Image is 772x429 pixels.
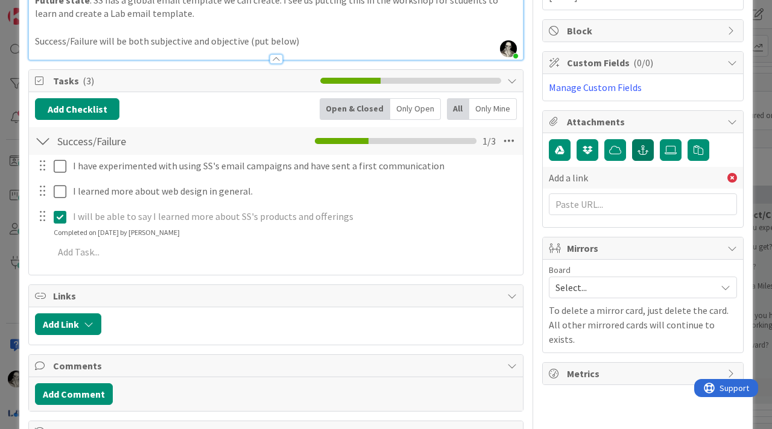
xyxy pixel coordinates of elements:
[447,98,469,120] div: All
[320,98,390,120] div: Open & Closed
[73,184,514,198] p: I learned more about web design in general.
[83,75,94,87] span: ( 3 )
[73,210,514,224] p: I will be able to say I learned more about SS's products and offerings
[549,266,571,274] span: Board
[567,241,721,255] span: Mirrors
[549,171,588,185] span: Add a link
[500,40,517,57] img: 5slRnFBaanOLW26e9PW3UnY7xOjyexml.jpeg
[73,159,514,173] p: I have experimented with using SS's email campaigns and have sent a first communication
[567,23,721,38] span: Block
[555,279,710,296] span: Select...
[25,2,55,16] span: Support
[567,366,721,381] span: Metrics
[53,130,254,152] input: Add Checklist...
[549,81,642,93] a: Manage Custom Fields
[35,383,113,405] button: Add Comment
[549,303,737,346] p: To delete a mirror card, just delete the card. All other mirrored cards will continue to exists.
[549,193,737,215] input: Paste URL...
[35,313,101,335] button: Add Link
[35,98,119,120] button: Add Checklist
[53,359,501,373] span: Comments
[53,289,501,303] span: Links
[53,74,314,88] span: Tasks
[567,55,721,70] span: Custom Fields
[482,134,496,148] span: 1 / 3
[35,34,517,48] p: Success/Failure will be both subjective and objective (put below)
[54,227,180,238] div: Completed on [DATE] by [PERSON_NAME]
[567,114,721,129] span: Attachments
[469,98,517,120] div: Only Mine
[390,98,441,120] div: Only Open
[633,57,653,69] span: ( 0/0 )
